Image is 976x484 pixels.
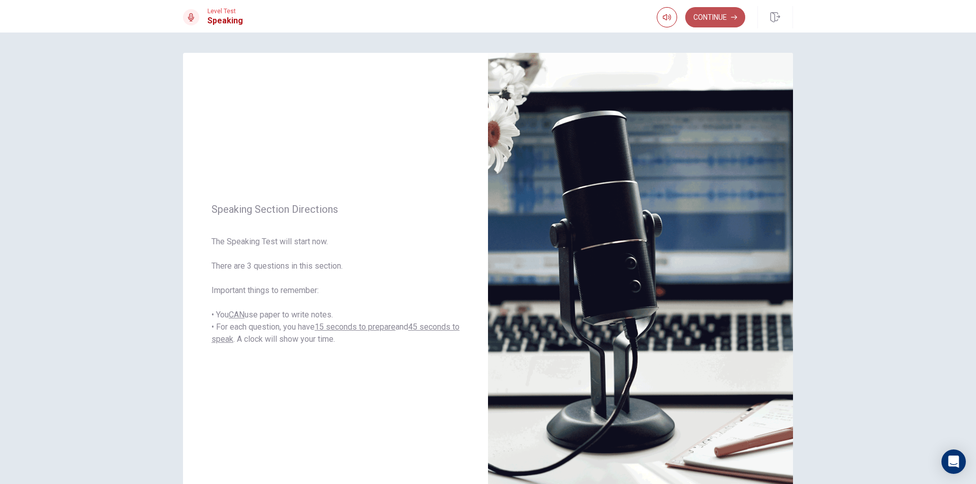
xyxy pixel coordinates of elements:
[207,8,243,15] span: Level Test
[685,7,745,27] button: Continue
[211,203,460,215] span: Speaking Section Directions
[207,15,243,27] h1: Speaking
[315,322,395,332] u: 15 seconds to prepare
[211,236,460,345] span: The Speaking Test will start now. There are 3 questions in this section. Important things to reme...
[941,449,966,474] div: Open Intercom Messenger
[229,310,245,319] u: CAN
